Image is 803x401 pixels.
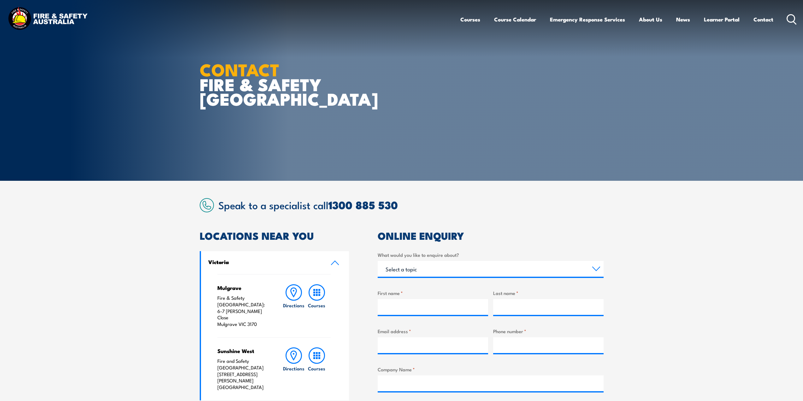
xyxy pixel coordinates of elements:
[217,295,270,327] p: Fire & Safety [GEOGRAPHIC_DATA]: 6-7 [PERSON_NAME] Close Mulgrave VIC 3170
[460,11,480,28] a: Courses
[494,11,536,28] a: Course Calendar
[550,11,625,28] a: Emergency Response Services
[218,199,604,210] h2: Speak to a specialist call
[217,358,270,391] p: Fire and Safety [GEOGRAPHIC_DATA] [STREET_ADDRESS][PERSON_NAME] [GEOGRAPHIC_DATA]
[676,11,690,28] a: News
[308,302,325,309] h6: Courses
[305,284,328,327] a: Courses
[378,327,488,335] label: Email address
[283,365,304,372] h6: Directions
[217,284,270,291] h4: Mulgrave
[217,347,270,354] h4: Sunshine West
[378,251,604,258] label: What would you like to enquire about?
[639,11,662,28] a: About Us
[200,62,356,106] h1: FIRE & SAFETY [GEOGRAPHIC_DATA]
[378,231,604,240] h2: ONLINE ENQUIRY
[753,11,773,28] a: Contact
[208,258,321,265] h4: Victoria
[282,347,305,391] a: Directions
[378,289,488,297] label: First name
[200,231,349,240] h2: LOCATIONS NEAR YOU
[201,251,349,274] a: Victoria
[704,11,740,28] a: Learner Portal
[200,56,280,82] strong: CONTACT
[328,196,398,213] a: 1300 885 530
[493,327,604,335] label: Phone number
[283,302,304,309] h6: Directions
[282,284,305,327] a: Directions
[308,365,325,372] h6: Courses
[305,347,328,391] a: Courses
[378,366,604,373] label: Company Name
[493,289,604,297] label: Last name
